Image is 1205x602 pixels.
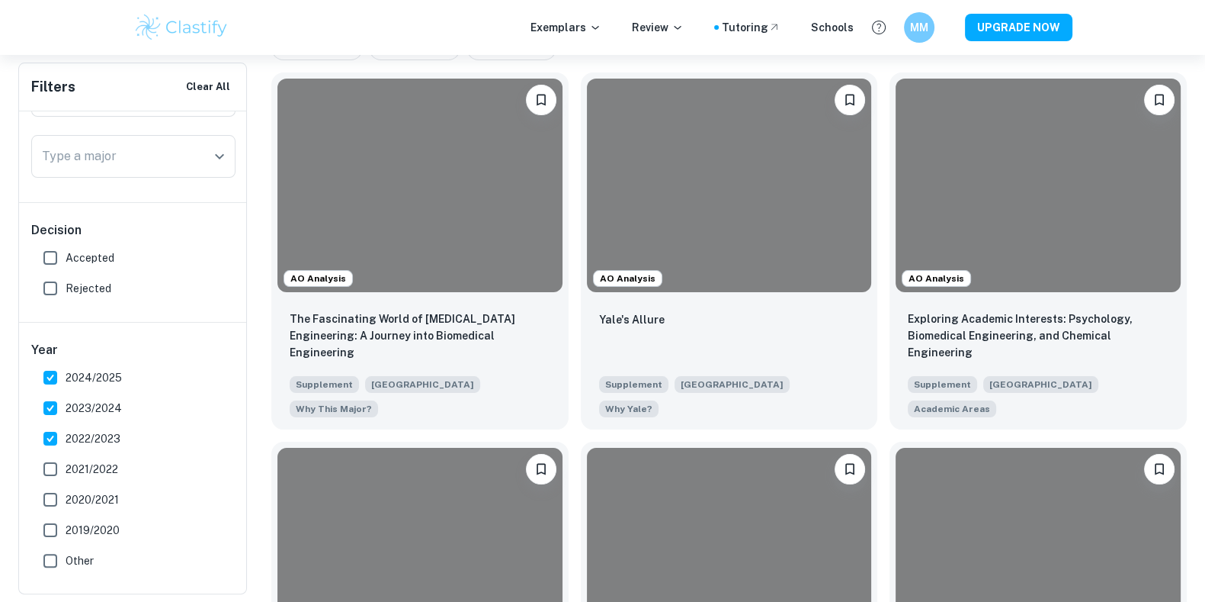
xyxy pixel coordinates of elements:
[365,376,480,393] span: [GEOGRAPHIC_DATA]
[675,376,790,393] span: [GEOGRAPHIC_DATA]
[835,85,865,115] button: Bookmark
[632,19,684,36] p: Review
[908,376,977,393] span: Supplement
[581,72,878,430] a: AO AnalysisBookmarkYale's AllureSupplement[GEOGRAPHIC_DATA]What is it about Yale that has led you...
[66,522,120,539] span: 2019/2020
[835,454,865,484] button: Bookmark
[811,19,854,36] a: Schools
[526,85,556,115] button: Bookmark
[866,14,892,40] button: Help and Feedback
[722,19,780,36] a: Tutoring
[889,72,1187,430] a: AO AnalysisBookmarkExploring Academic Interests: Psychology, Biomedical Engineering, and Chemical...
[31,221,236,240] h6: Decision
[983,376,1098,393] span: [GEOGRAPHIC_DATA]
[908,399,996,417] span: Students at Yale have time to explore their academic interests before committing to one or more m...
[133,12,230,43] img: Clastify logo
[605,402,652,416] span: Why Yale?
[1144,454,1175,484] button: Bookmark
[290,311,550,361] p: The Fascinating World of Heart Valve Engineering: A Journey into Biomedical Engineering
[526,454,556,484] button: Bookmark
[599,399,659,417] span: What is it about Yale that has led you to apply?
[66,249,114,266] span: Accepted
[594,272,662,285] span: AO Analysis
[904,12,934,43] button: MM
[66,400,122,417] span: 2023/2024
[530,19,601,36] p: Exemplars
[31,341,236,359] h6: Year
[908,311,1168,361] p: Exploring Academic Interests: Psychology, Biomedical Engineering, and Chemical Engineering
[209,146,230,167] button: Open
[296,402,372,416] span: Why This Major?
[965,14,1072,41] button: UPGRADE NOW
[66,430,120,447] span: 2022/2023
[910,19,928,36] h6: MM
[599,376,668,393] span: Supplement
[66,552,94,569] span: Other
[66,280,111,297] span: Rejected
[1144,85,1175,115] button: Bookmark
[290,399,378,417] span: Tell us about a topic or idea that excites you and is related to one or more academic areas you s...
[271,72,569,430] a: AO AnalysisBookmarkThe Fascinating World of Heart Valve Engineering: A Journey into Biomedical En...
[599,311,665,328] p: Yale's Allure
[290,376,359,393] span: Supplement
[284,272,352,285] span: AO Analysis
[182,76,234,98] button: Clear All
[31,76,75,98] h6: Filters
[66,461,118,478] span: 2021/2022
[66,369,122,386] span: 2024/2025
[902,272,970,285] span: AO Analysis
[914,402,990,416] span: Academic Areas
[66,491,119,508] span: 2020/2021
